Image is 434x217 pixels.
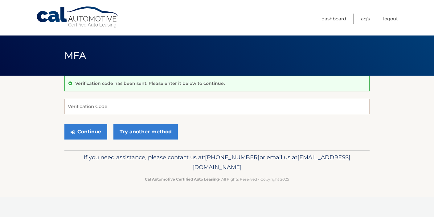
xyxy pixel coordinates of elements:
p: If you need assistance, please contact us at: or email us at [68,152,366,172]
a: FAQ's [359,14,370,24]
a: Dashboard [321,14,346,24]
p: - All Rights Reserved - Copyright 2025 [68,176,366,182]
strong: Cal Automotive Certified Auto Leasing [145,177,219,182]
input: Verification Code [64,99,370,114]
span: MFA [64,50,86,61]
button: Continue [64,124,107,140]
span: [PHONE_NUMBER] [205,154,260,161]
p: Verification code has been sent. Please enter it below to continue. [75,81,225,86]
a: Logout [383,14,398,24]
a: Cal Automotive [36,6,119,28]
a: Try another method [113,124,178,140]
span: [EMAIL_ADDRESS][DOMAIN_NAME] [192,154,350,171]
